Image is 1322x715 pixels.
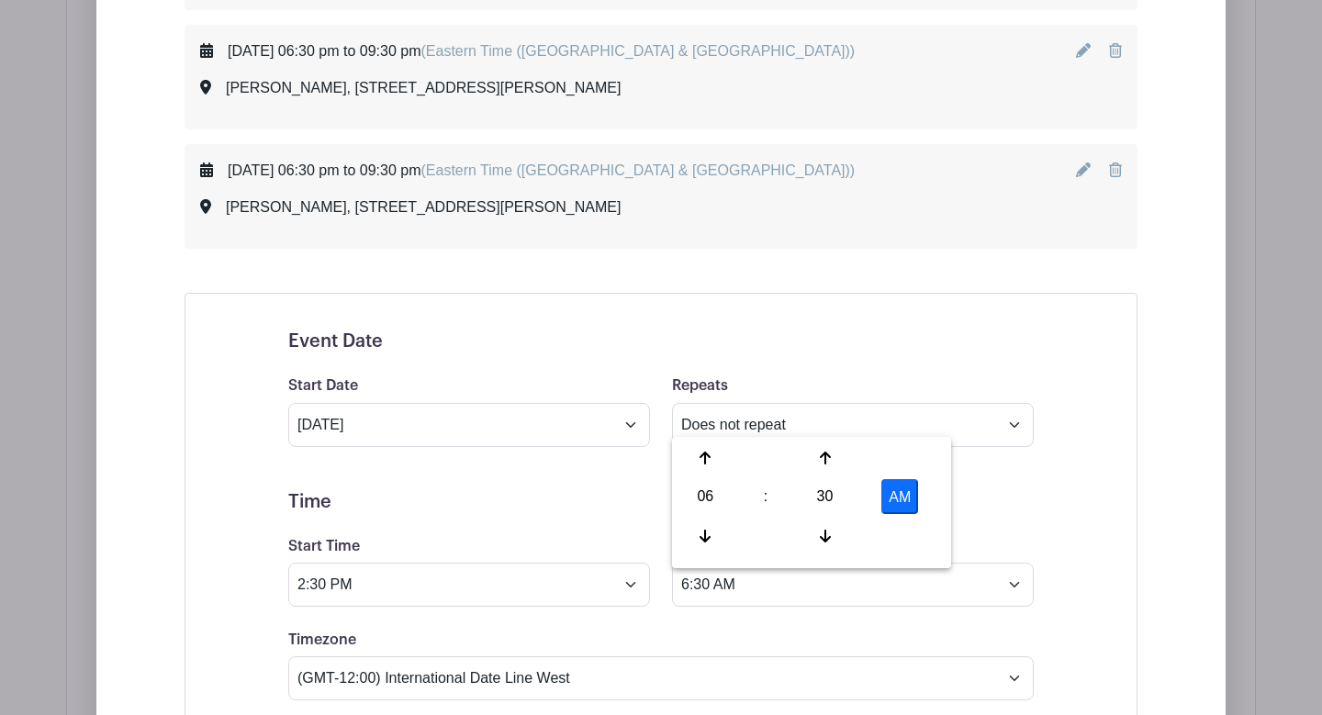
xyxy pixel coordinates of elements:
div: Increment Hour [676,441,735,475]
div: : [742,479,790,514]
button: AM [881,479,918,514]
input: Select [288,563,650,607]
label: Timezone [288,631,356,649]
input: Select [288,403,650,447]
div: Increment Minute [795,441,855,475]
div: [DATE] 06:30 pm to 09:30 pm [228,160,855,182]
div: Pick Minute [795,479,855,514]
span: (Eastern Time ([GEOGRAPHIC_DATA] & [GEOGRAPHIC_DATA])) [420,43,855,59]
div: [PERSON_NAME], [STREET_ADDRESS][PERSON_NAME] [226,77,621,99]
h5: Time [288,491,1034,513]
div: [DATE] 06:30 pm to 09:30 pm [228,40,855,62]
label: Start Time [288,538,360,555]
div: Decrement Hour [676,519,735,553]
span: (Eastern Time ([GEOGRAPHIC_DATA] & [GEOGRAPHIC_DATA])) [420,162,855,178]
input: Select [672,563,1034,607]
div: Decrement Minute [795,519,855,553]
label: Start Date [288,377,358,395]
label: Repeats [672,377,728,395]
div: [PERSON_NAME], [STREET_ADDRESS][PERSON_NAME] [226,196,621,218]
div: Pick Hour [676,479,735,514]
h5: Event Date [288,330,1034,352]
